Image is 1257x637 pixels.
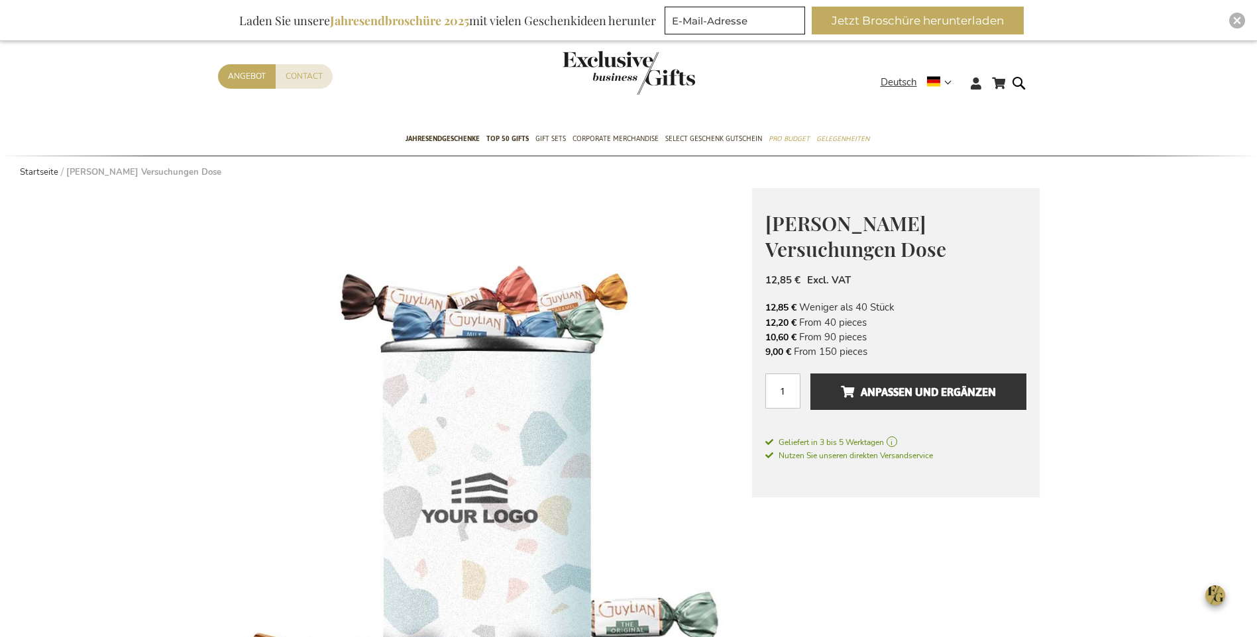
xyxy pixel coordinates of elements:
[881,75,917,90] span: Deutsch
[535,132,566,146] span: Gift Sets
[810,373,1026,410] button: Anpassen und ergänzen
[486,132,529,146] span: TOP 50 Gifts
[881,75,960,90] div: Deutsch
[665,7,809,38] form: marketing offers and promotions
[841,381,996,403] span: Anpassen und ergänzen
[765,300,1026,315] li: Weniger als 40 Stück
[233,7,662,34] div: Laden Sie unsere mit vielen Geschenkideen herunter
[765,436,1026,448] a: Geliefert in 3 bis 5 Werktagen
[765,301,796,314] span: 12,85 €
[769,132,810,146] span: Pro Budget
[573,132,659,146] span: Corporate Merchandise
[276,64,333,89] a: Contact
[765,273,800,287] span: 12,85 €
[765,346,791,358] span: 9,00 €
[66,166,221,178] strong: [PERSON_NAME] Versuchungen Dose
[20,166,58,178] a: Startseite
[563,51,629,95] a: store logo
[765,344,1026,359] li: From 150 pieces
[1233,17,1241,24] img: Close
[765,210,946,262] span: [PERSON_NAME] Versuchungen Dose
[807,273,851,287] span: Excl. VAT
[765,331,796,344] span: 10,60 €
[406,132,480,146] span: Jahresendgeschenke
[563,51,695,95] img: Exclusive Business gifts logo
[330,13,469,28] b: Jahresendbroschüre 2025
[816,132,869,146] span: Gelegenheiten
[765,330,1026,344] li: From 90 pieces
[765,450,933,461] span: Nutzen Sie unseren direkten Versandservice
[765,315,1026,330] li: From 40 pieces
[812,7,1024,34] button: Jetzt Broschüre herunterladen
[1229,13,1245,28] div: Close
[765,373,800,409] input: Menge
[765,448,933,462] a: Nutzen Sie unseren direkten Versandservice
[218,64,276,89] a: Angebot
[665,132,762,146] span: Select Geschenk Gutschein
[665,7,805,34] input: E-Mail-Adresse
[765,317,796,329] span: 12,20 €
